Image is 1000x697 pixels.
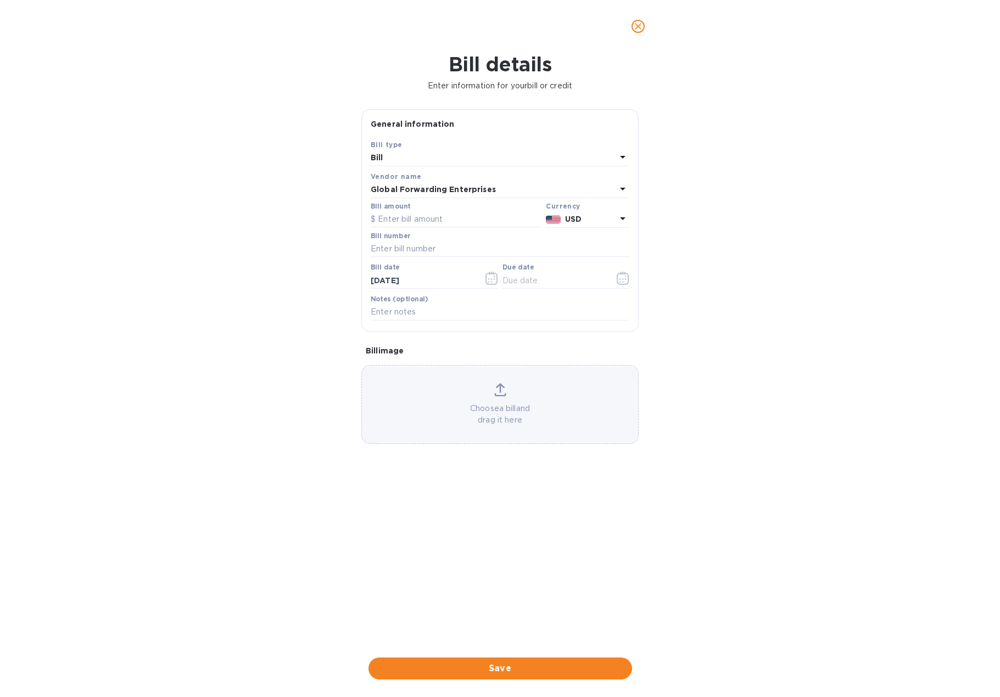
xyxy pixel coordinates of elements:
[371,233,410,239] label: Bill number
[362,403,638,426] p: Choose a bill and drag it here
[9,80,991,92] p: Enter information for your bill or credit
[368,657,632,679] button: Save
[366,345,634,356] p: Bill image
[371,272,474,289] input: Select date
[371,304,629,321] input: Enter notes
[9,53,991,76] h1: Bill details
[502,265,534,271] label: Due date
[371,172,421,181] b: Vendor name
[371,153,383,162] b: Bill
[625,13,651,40] button: close
[546,202,580,210] b: Currency
[565,215,582,223] b: USD
[371,203,410,210] label: Bill amount
[377,662,623,675] span: Save
[546,216,561,223] img: USD
[371,296,428,302] label: Notes (optional)
[371,211,541,228] input: $ Enter bill amount
[371,140,403,149] b: Bill type
[371,120,455,128] b: General information
[371,265,400,271] label: Bill date
[371,241,629,257] input: Enter bill number
[371,185,496,194] b: Global Forwarding Enterprises
[502,272,606,289] input: Due date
